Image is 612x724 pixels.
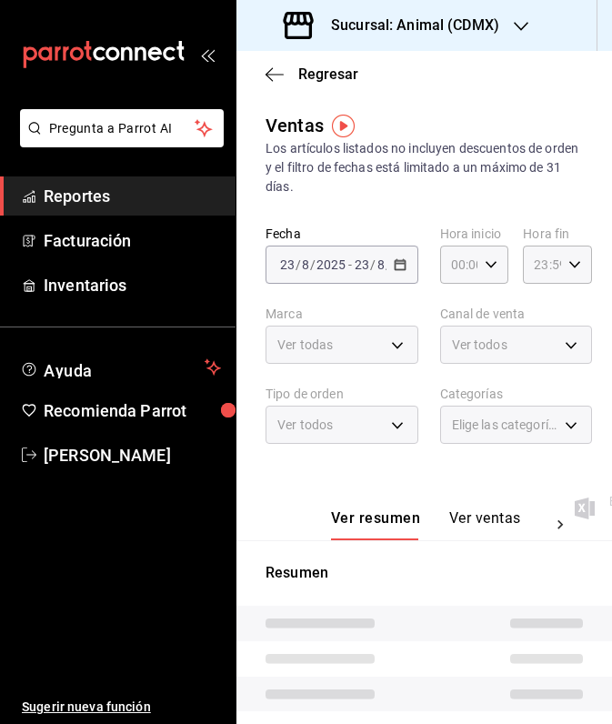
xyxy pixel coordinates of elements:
span: / [296,257,301,272]
label: Canal de venta [440,307,593,320]
button: Regresar [266,65,358,83]
span: / [310,257,316,272]
span: Ver todas [277,336,333,354]
div: Los artículos listados no incluyen descuentos de orden y el filtro de fechas está limitado a un m... [266,139,583,196]
label: Categorías [440,387,593,400]
span: Elige las categorías [452,416,559,434]
span: / [386,257,391,272]
div: Ventas [266,112,324,139]
label: Marca [266,307,418,320]
input: -- [279,257,296,272]
div: navigation tabs [331,509,542,540]
h3: Sucursal: Animal (CDMX) [316,15,499,36]
span: / [370,257,376,272]
span: - [348,257,352,272]
span: Inventarios [44,273,221,297]
span: Pregunta a Parrot AI [49,119,196,138]
button: Ver resumen [331,509,420,540]
span: Ver todos [452,336,507,354]
span: Sugerir nueva función [22,698,221,717]
input: ---- [316,257,346,272]
label: Fecha [266,227,418,240]
p: Resumen [266,562,583,584]
span: Recomienda Parrot [44,398,221,423]
button: Ver ventas [449,509,521,540]
label: Tipo de orden [266,387,418,400]
button: open_drawer_menu [200,47,215,62]
span: Ver todos [277,416,333,434]
span: Reportes [44,184,221,208]
input: -- [376,257,386,272]
span: [PERSON_NAME] [44,443,221,468]
span: Facturación [44,228,221,253]
span: Ayuda [44,357,197,378]
img: Tooltip marker [332,115,355,137]
label: Hora fin [523,227,592,240]
label: Hora inicio [440,227,509,240]
button: Pregunta a Parrot AI [20,109,224,147]
input: -- [354,257,370,272]
span: Regresar [298,65,358,83]
input: -- [301,257,310,272]
a: Pregunta a Parrot AI [13,132,224,151]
